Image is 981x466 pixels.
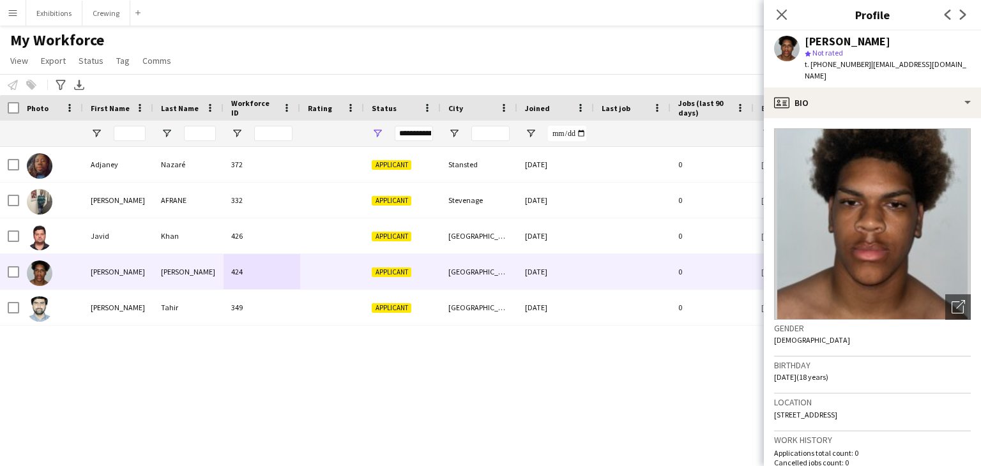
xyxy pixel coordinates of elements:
img: Javid Khan [27,225,52,250]
app-action-btn: Advanced filters [53,77,68,93]
span: Tag [116,55,130,66]
button: Open Filter Menu [91,128,102,139]
span: [DEMOGRAPHIC_DATA] [774,335,850,345]
div: Adjaney [83,147,153,182]
div: [PERSON_NAME] [83,290,153,325]
div: 424 [224,254,300,289]
span: Export [41,55,66,66]
img: Crew avatar or photo [774,128,971,320]
button: Open Filter Menu [448,128,460,139]
a: Status [73,52,109,69]
p: Applications total count: 0 [774,448,971,458]
span: Not rated [812,48,843,57]
div: 0 [671,183,754,218]
span: Last Name [161,103,199,113]
input: City Filter Input [471,126,510,141]
span: Status [372,103,397,113]
div: 332 [224,183,300,218]
div: Stevenage [441,183,517,218]
app-action-btn: Export XLSX [72,77,87,93]
div: 426 [224,218,300,253]
div: [PERSON_NAME] [153,254,224,289]
a: View [5,52,33,69]
input: Workforce ID Filter Input [254,126,293,141]
span: Applicant [372,267,411,277]
input: Last Name Filter Input [184,126,216,141]
span: Applicant [372,196,411,206]
div: [PERSON_NAME] [83,254,153,289]
span: Joined [525,103,550,113]
button: Open Filter Menu [161,128,172,139]
div: [PERSON_NAME] [83,183,153,218]
button: Exhibitions [26,1,82,26]
span: Last job [602,103,630,113]
span: t. [PHONE_NUMBER] [805,59,871,69]
span: Photo [27,103,49,113]
a: Comms [137,52,176,69]
h3: Profile [764,6,981,23]
div: Nazaré [153,147,224,182]
div: [DATE] [517,147,594,182]
button: Open Filter Menu [372,128,383,139]
img: Jerome Weekes [27,260,52,286]
div: 0 [671,290,754,325]
input: First Name Filter Input [114,126,146,141]
div: Javid [83,218,153,253]
div: 0 [671,147,754,182]
div: 349 [224,290,300,325]
div: [DATE] [517,183,594,218]
div: [DATE] [517,218,594,253]
span: First Name [91,103,130,113]
div: Stansted [441,147,517,182]
button: Crewing [82,1,130,26]
div: [DATE] [517,290,594,325]
span: Rating [308,103,332,113]
div: 372 [224,147,300,182]
span: Jobs (last 90 days) [678,98,731,117]
button: Open Filter Menu [231,128,243,139]
div: AFRANE [153,183,224,218]
div: 0 [671,218,754,253]
span: View [10,55,28,66]
div: [DATE] [517,254,594,289]
span: [STREET_ADDRESS] [774,410,837,419]
span: Comms [142,55,171,66]
div: 0 [671,254,754,289]
input: Joined Filter Input [548,126,586,141]
span: Applicant [372,303,411,313]
div: Open photos pop-in [945,294,971,320]
div: [GEOGRAPHIC_DATA] [441,254,517,289]
span: Applicant [372,232,411,241]
h3: Gender [774,322,971,334]
div: Tahir [153,290,224,325]
span: | [EMAIL_ADDRESS][DOMAIN_NAME] [805,59,966,80]
img: Adjaney Nazaré [27,153,52,179]
span: [DATE] (18 years) [774,372,828,382]
span: Applicant [372,160,411,170]
span: My Workforce [10,31,104,50]
div: [GEOGRAPHIC_DATA] [441,290,517,325]
div: Khan [153,218,224,253]
a: Tag [111,52,135,69]
span: Email [761,103,782,113]
div: [GEOGRAPHIC_DATA] [441,218,517,253]
button: Open Filter Menu [761,128,773,139]
div: Bio [764,87,981,118]
h3: Work history [774,434,971,446]
h3: Birthday [774,359,971,371]
a: Export [36,52,71,69]
span: City [448,103,463,113]
span: Workforce ID [231,98,277,117]
span: Status [79,55,103,66]
button: Open Filter Menu [525,128,536,139]
img: Augustine AFRANE [27,189,52,214]
img: Muhammad Ali Tahir [27,296,52,322]
h3: Location [774,396,971,408]
div: [PERSON_NAME] [805,36,890,47]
